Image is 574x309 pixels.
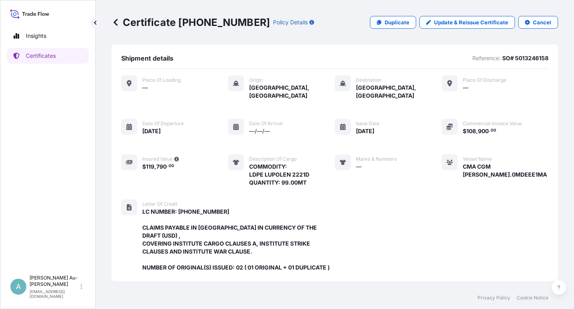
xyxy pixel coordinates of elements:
[489,129,490,132] span: .
[142,120,184,127] span: Date of departure
[121,54,173,62] span: Shipment details
[142,156,173,162] span: Insured Value
[26,32,46,40] p: Insights
[476,128,478,134] span: ,
[385,18,409,26] p: Duplicate
[7,28,89,44] a: Insights
[142,127,161,135] span: [DATE]
[434,18,508,26] p: Update & Reissue Certificate
[517,295,548,301] a: Cookie Notice
[463,156,492,162] span: Vessel Name
[249,156,297,162] span: Description of cargo
[356,127,374,135] span: [DATE]
[356,77,381,83] span: Destination
[356,120,379,127] span: Issue Date
[29,275,79,287] p: [PERSON_NAME] Au-[PERSON_NAME]
[502,54,548,62] p: SO# 5013246158
[463,77,506,83] span: Place of discharge
[7,48,89,64] a: Certificates
[466,128,476,134] span: 108
[518,16,558,29] button: Cancel
[16,283,21,291] span: A
[533,18,551,26] p: Cancel
[249,163,309,187] span: COMMODITY: LDPE LUPOLEN 2221D QUANTITY: 99.00MT
[142,164,146,169] span: $
[463,163,548,179] span: CMA CGM [PERSON_NAME].0MDEEE1MA
[142,84,148,92] span: —
[249,77,263,83] span: Origin
[142,208,335,272] span: LC NUMBER: [PHONE_NUMBER] CLAIMS PAYABLE IN [GEOGRAPHIC_DATA] IN CURRENCY OF THE DRAFT (USD) , CO...
[249,120,283,127] span: Date of arrival
[249,127,270,135] span: —/—/—
[472,54,501,62] p: Reference:
[112,16,270,29] p: Certificate [PHONE_NUMBER]
[154,164,156,169] span: ,
[142,77,181,83] span: Place of Loading
[273,18,308,26] p: Policy Details
[463,120,522,127] span: Commercial Invoice Value
[146,164,154,169] span: 119
[29,289,79,299] p: [EMAIL_ADDRESS][DOMAIN_NAME]
[491,129,496,132] span: 00
[356,163,362,171] span: —
[356,156,397,162] span: Marks & Numbers
[169,165,174,167] span: 00
[167,165,168,167] span: .
[370,16,416,29] a: Duplicate
[463,84,468,92] span: —
[156,164,167,169] span: 790
[463,128,466,134] span: $
[478,295,510,301] a: Privacy Policy
[419,16,515,29] a: Update & Reissue Certificate
[26,52,56,60] p: Certificates
[478,128,489,134] span: 900
[249,84,335,100] span: [GEOGRAPHIC_DATA], [GEOGRAPHIC_DATA]
[356,84,442,100] span: [GEOGRAPHIC_DATA], [GEOGRAPHIC_DATA]
[142,201,177,207] span: Letter of Credit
